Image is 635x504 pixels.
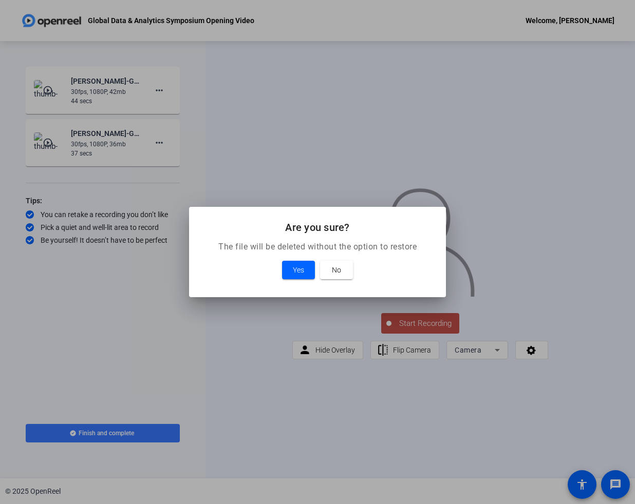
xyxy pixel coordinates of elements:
[201,219,434,236] h2: Are you sure?
[332,264,341,276] span: No
[282,261,315,279] button: Yes
[320,261,353,279] button: No
[201,241,434,253] p: The file will be deleted without the option to restore
[293,264,304,276] span: Yes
